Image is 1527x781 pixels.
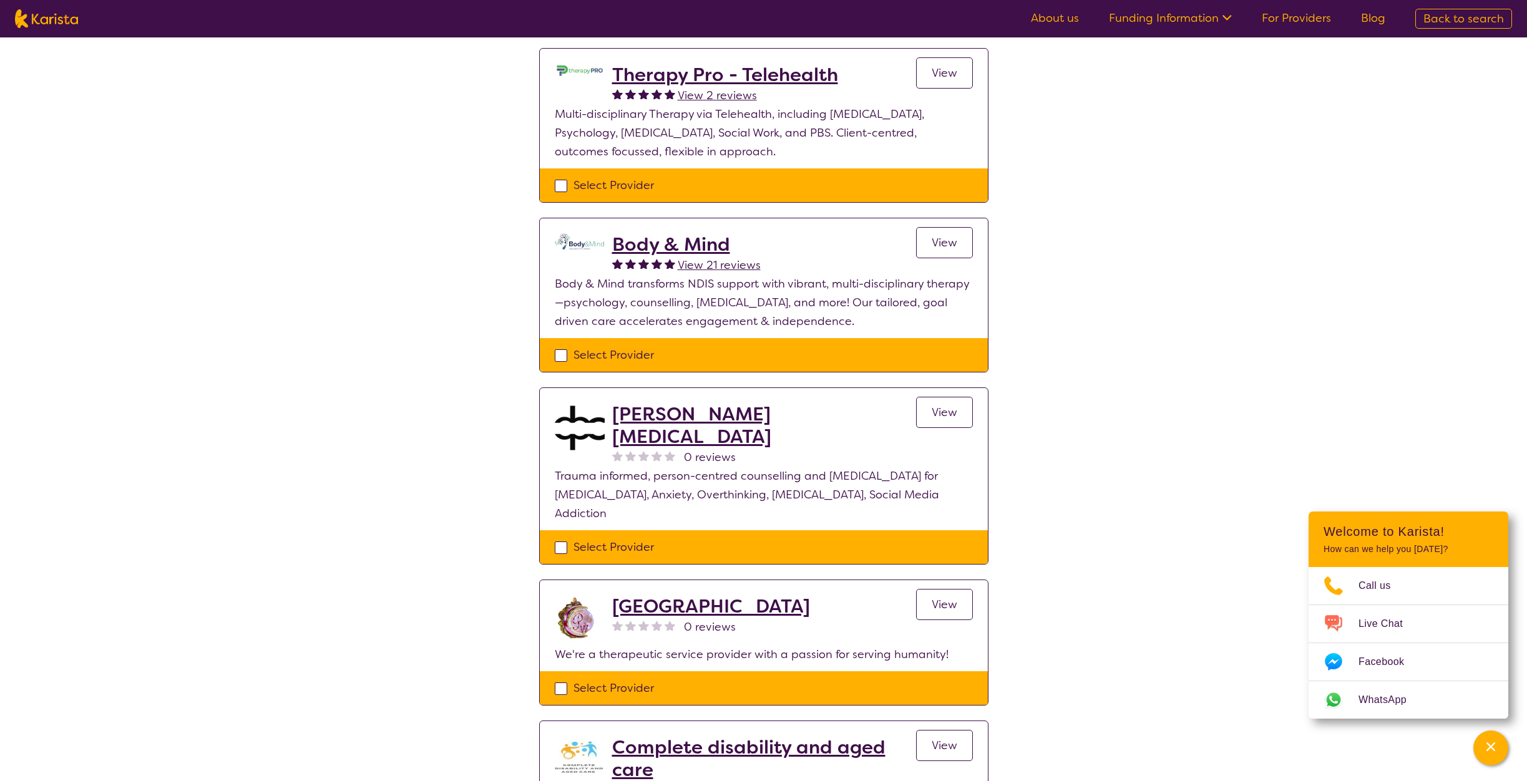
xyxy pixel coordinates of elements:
img: fullstar [651,258,662,269]
span: View [932,405,957,420]
span: View [932,738,957,753]
img: akwkqfamb2ieen4tt6mh.jpg [555,403,605,453]
span: View [932,65,957,80]
a: Complete disability and aged care [612,736,916,781]
a: Body & Mind [612,233,761,256]
a: Back to search [1415,9,1512,29]
span: 0 reviews [684,448,736,467]
a: View [916,589,973,620]
a: View 2 reviews [678,86,757,105]
span: Back to search [1423,11,1504,26]
img: fullstar [665,89,675,99]
img: Karista logo [15,9,78,28]
p: Multi-disciplinary Therapy via Telehealth, including [MEDICAL_DATA], Psychology, [MEDICAL_DATA], ... [555,105,973,161]
span: Call us [1359,576,1406,595]
p: How can we help you [DATE]? [1324,544,1493,555]
a: Funding Information [1109,11,1232,26]
img: qmpolprhjdhzpcuekzqg.svg [555,233,605,250]
img: fullstar [612,258,623,269]
a: Web link opens in a new tab. [1309,681,1508,719]
img: fullstar [638,258,649,269]
a: View 21 reviews [678,256,761,274]
a: Blog [1361,11,1385,26]
a: Therapy Pro - Telehealth [612,64,838,86]
a: [PERSON_NAME] [MEDICAL_DATA] [612,403,916,448]
span: View [932,235,957,250]
span: Facebook [1359,652,1419,671]
span: View [932,597,957,612]
span: WhatsApp [1359,691,1422,709]
img: nonereviewstar [612,450,623,461]
img: udlfdc68xctvrrrkpknz.jpg [555,736,605,777]
button: Channel Menu [1473,730,1508,765]
img: nonereviewstar [665,620,675,631]
p: We're a therapeutic service provider with a passion for serving humanity! [555,645,973,664]
img: nonereviewstar [612,620,623,631]
img: rfp8ty096xuptqd48sbm.jpg [555,595,605,645]
img: fullstar [625,89,636,99]
a: View [916,730,973,761]
p: Body & Mind transforms NDIS support with vibrant, multi-disciplinary therapy—psychology, counsell... [555,274,973,331]
div: Channel Menu [1309,512,1508,719]
img: fullstar [612,89,623,99]
img: nonereviewstar [665,450,675,461]
a: [GEOGRAPHIC_DATA] [612,595,810,618]
img: nonereviewstar [651,450,662,461]
a: About us [1031,11,1079,26]
img: fullstar [638,89,649,99]
h2: Welcome to Karista! [1324,524,1493,539]
ul: Choose channel [1309,567,1508,719]
img: nonereviewstar [625,450,636,461]
a: View [916,397,973,428]
img: nonereviewstar [638,620,649,631]
img: fullstar [625,258,636,269]
img: fullstar [651,89,662,99]
a: View [916,227,973,258]
img: nonereviewstar [625,620,636,631]
span: View 2 reviews [678,88,757,103]
p: Trauma informed, person-centred counselling and [MEDICAL_DATA] for [MEDICAL_DATA], Anxiety, Overt... [555,467,973,523]
img: fullstar [665,258,675,269]
img: lehxprcbtunjcwin5sb4.jpg [555,64,605,77]
img: nonereviewstar [651,620,662,631]
a: View [916,57,973,89]
span: View 21 reviews [678,258,761,273]
span: 0 reviews [684,618,736,636]
span: Live Chat [1359,614,1418,633]
img: nonereviewstar [638,450,649,461]
a: For Providers [1262,11,1331,26]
